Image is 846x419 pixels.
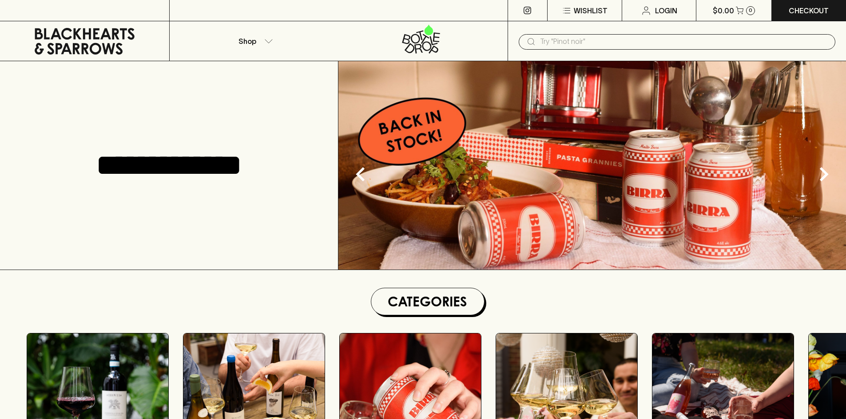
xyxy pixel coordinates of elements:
p: Wishlist [574,5,608,16]
button: Shop [170,21,339,61]
input: Try "Pinot noir" [540,35,828,49]
p: $0.00 [713,5,734,16]
button: Next [806,157,842,192]
p: 0 [749,8,752,13]
button: Previous [343,157,378,192]
p: ⠀ [170,5,177,16]
img: optimise [338,61,846,270]
p: Checkout [789,5,829,16]
p: Shop [238,36,256,47]
p: Login [655,5,677,16]
h1: Categories [375,292,481,311]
